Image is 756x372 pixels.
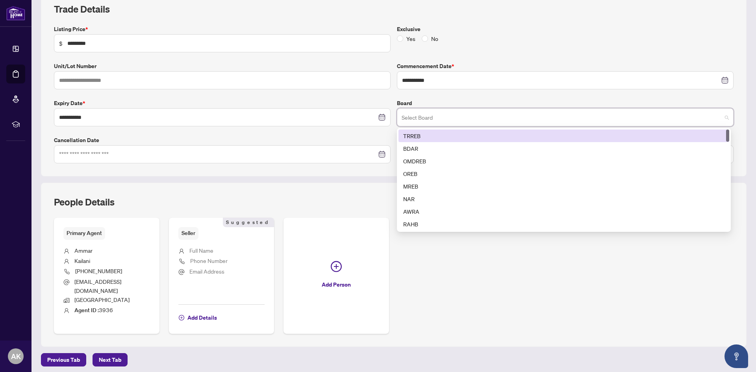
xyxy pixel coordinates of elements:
[403,207,724,216] div: AWRA
[331,261,342,272] span: plus-circle
[403,182,724,191] div: MREB
[398,155,729,167] div: OMDREB
[187,311,217,324] span: Add Details
[59,39,63,48] span: $
[403,34,419,43] span: Yes
[54,99,391,107] label: Expiry Date
[54,196,115,208] h2: People Details
[74,278,121,294] span: [EMAIL_ADDRESS][DOMAIN_NAME]
[189,247,213,254] span: Full Name
[11,351,21,362] span: AK
[54,3,734,15] h2: Trade Details
[223,218,274,227] span: Suggested
[397,25,734,33] label: Exclusive
[398,167,729,180] div: OREB
[178,311,217,324] button: Add Details
[54,62,391,70] label: Unit/Lot Number
[75,267,122,274] span: [PHONE_NUMBER]
[398,218,729,230] div: RAHB
[74,296,130,303] span: [GEOGRAPHIC_DATA]
[724,344,748,368] button: Open asap
[41,353,86,366] button: Previous Tab
[190,257,228,264] span: Phone Number
[179,315,184,320] span: plus-circle
[398,142,729,155] div: BDAR
[283,218,389,334] button: Add Person
[397,99,734,107] label: Board
[403,220,724,228] div: RAHB
[74,306,113,313] span: 3936
[398,205,729,218] div: AWRA
[403,131,724,140] div: TRREB
[178,227,198,239] span: Seller
[403,157,724,165] div: OMDREB
[54,136,391,144] label: Cancellation Date
[6,6,25,20] img: logo
[54,25,391,33] label: Listing Price
[74,257,90,264] span: Kailani
[47,353,80,366] span: Previous Tab
[403,144,724,153] div: BDAR
[397,62,734,70] label: Commencement Date
[398,130,729,142] div: TRREB
[74,307,99,314] b: Agent ID :
[322,278,351,291] span: Add Person
[74,247,93,254] span: Ammar
[428,34,441,43] span: No
[398,192,729,205] div: NAR
[93,353,128,366] button: Next Tab
[99,353,121,366] span: Next Tab
[189,268,224,275] span: Email Address
[403,169,724,178] div: OREB
[63,227,105,239] span: Primary Agent
[403,194,724,203] div: NAR
[398,180,729,192] div: MREB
